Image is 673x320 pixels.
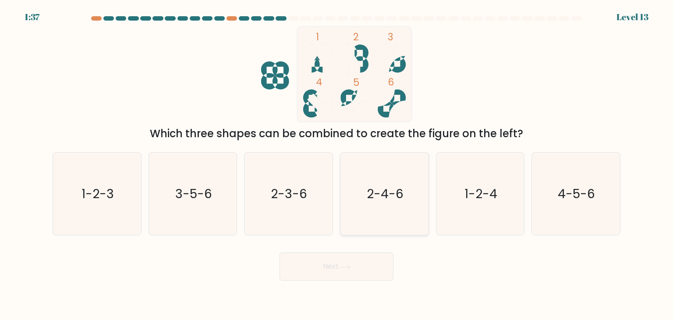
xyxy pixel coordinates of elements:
text: 1-2-3 [81,185,114,203]
text: 4-5-6 [558,185,595,203]
button: Next [280,252,393,281]
text: 2-4-6 [367,185,404,203]
text: 2-3-6 [271,185,308,203]
tspan: 2 [353,30,359,44]
div: Which three shapes can be combined to create the figure on the left? [58,126,615,142]
text: 3-5-6 [175,185,212,203]
text: 1-2-4 [464,185,497,203]
tspan: 6 [388,75,394,89]
div: 1:37 [25,11,39,24]
tspan: 3 [388,30,393,44]
div: Level 13 [616,11,648,24]
tspan: 4 [316,75,322,89]
tspan: 5 [353,75,359,89]
tspan: 1 [316,30,319,44]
